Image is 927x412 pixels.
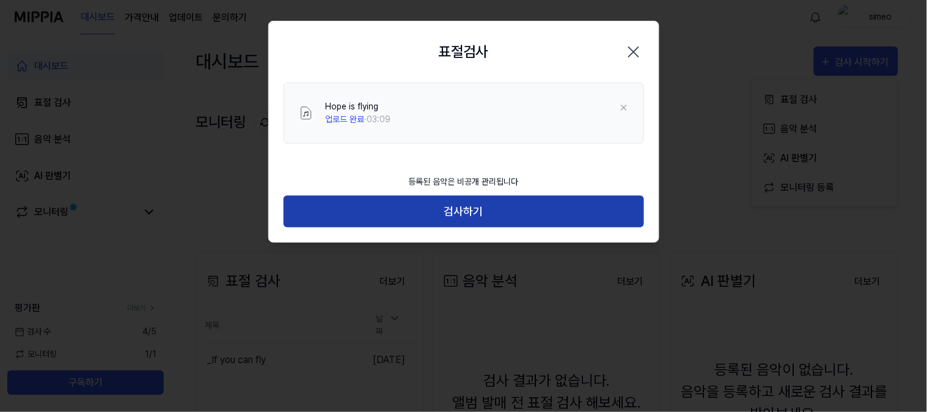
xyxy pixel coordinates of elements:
[401,168,526,196] div: 등록된 음악은 비공개 관리됩니다
[439,41,489,63] h2: 표절검사
[299,106,313,120] img: File Select
[326,100,391,113] div: Hope is flying
[326,114,365,124] span: 업로드 완료
[284,196,644,228] button: 검사하기
[326,113,391,126] div: · 03:09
